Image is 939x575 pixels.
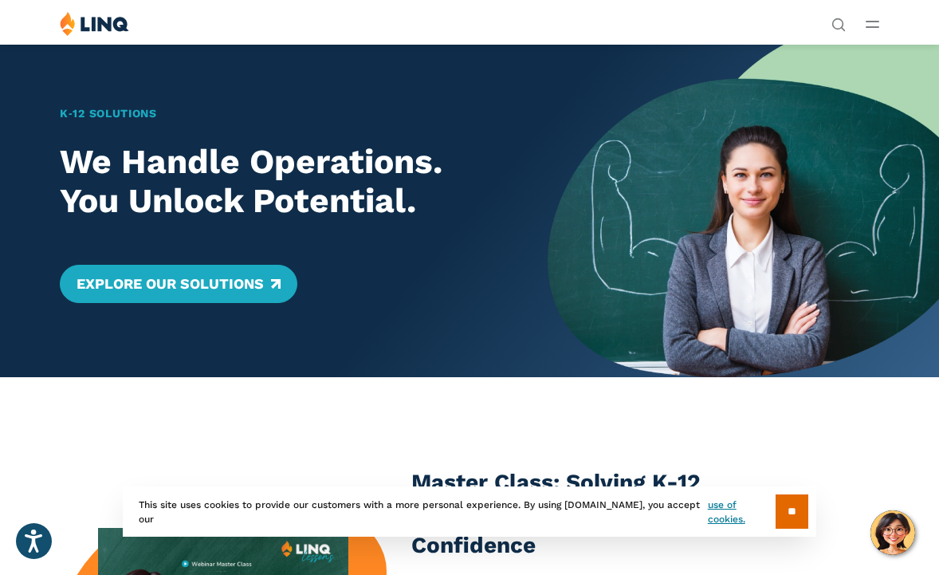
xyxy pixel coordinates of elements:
h3: Master Class: Solving K-12 Nutrition’s Top 5 Obstacles With Confidence [411,467,808,561]
button: Hello, have a question? Let’s chat. [870,510,915,555]
img: LINQ | K‑12 Software [60,11,129,36]
h2: We Handle Operations. You Unlock Potential. [60,142,509,220]
nav: Utility Navigation [831,11,846,30]
a: Explore Our Solutions [60,265,297,303]
button: Open Main Menu [866,15,879,33]
h1: K‑12 Solutions [60,105,509,122]
div: This site uses cookies to provide our customers with a more personal experience. By using [DOMAIN... [123,486,816,537]
img: Home Banner [548,44,939,377]
a: use of cookies. [708,498,776,526]
button: Open Search Bar [831,16,846,30]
